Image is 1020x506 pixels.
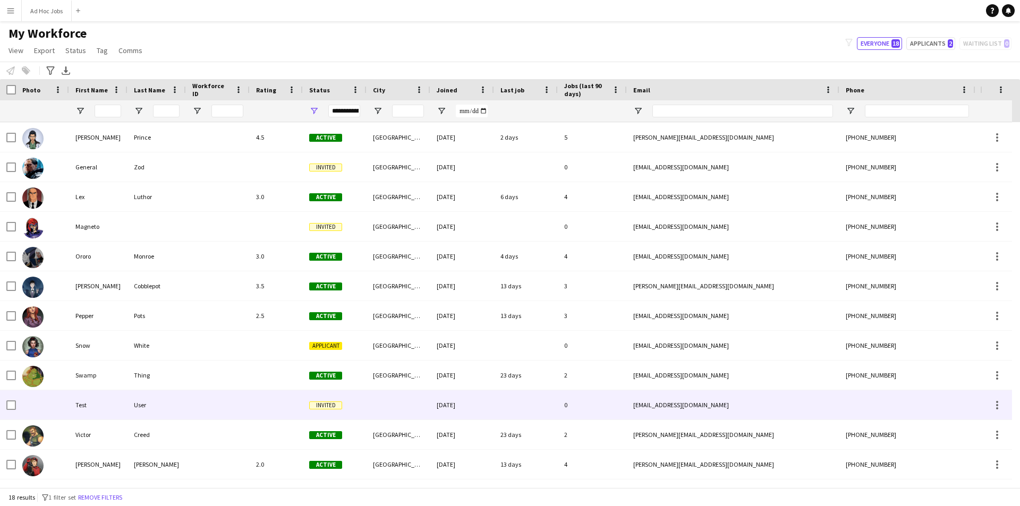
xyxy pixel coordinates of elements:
[558,331,627,360] div: 0
[153,105,180,117] input: Last Name Filter Input
[627,390,839,419] div: [EMAIL_ADDRESS][DOMAIN_NAME]
[456,105,488,117] input: Joined Filter Input
[846,86,864,94] span: Phone
[430,152,494,182] div: [DATE]
[61,44,90,57] a: Status
[839,301,975,330] div: [PHONE_NUMBER]
[494,182,558,211] div: 6 days
[558,390,627,419] div: 0
[367,331,430,360] div: [GEOGRAPHIC_DATA]
[309,134,342,142] span: Active
[627,182,839,211] div: [EMAIL_ADDRESS][DOMAIN_NAME]
[211,105,243,117] input: Workforce ID Filter Input
[65,46,86,55] span: Status
[309,164,342,171] span: Invited
[250,242,303,271] div: 3.0
[627,271,839,301] div: [PERSON_NAME][EMAIL_ADDRESS][DOMAIN_NAME]
[430,271,494,301] div: [DATE]
[75,86,108,94] span: First Name
[309,86,330,94] span: Status
[948,39,953,48] span: 2
[500,86,524,94] span: Last job
[97,46,108,55] span: Tag
[309,282,342,290] span: Active
[92,44,112,57] a: Tag
[367,301,430,330] div: [GEOGRAPHIC_DATA]
[250,301,303,330] div: 2.5
[558,123,627,152] div: 5
[309,372,342,380] span: Active
[69,361,127,390] div: Swamp
[69,242,127,271] div: Ororo
[367,152,430,182] div: [GEOGRAPHIC_DATA]
[256,86,276,94] span: Rating
[430,361,494,390] div: [DATE]
[250,182,303,211] div: 3.0
[127,271,186,301] div: Cobblepot
[309,312,342,320] span: Active
[367,450,430,479] div: [GEOGRAPHIC_DATA]
[309,431,342,439] span: Active
[373,86,385,94] span: City
[69,271,127,301] div: [PERSON_NAME]
[127,301,186,330] div: Pots
[558,182,627,211] div: 4
[367,212,430,241] div: [GEOGRAPHIC_DATA]
[367,123,430,152] div: [GEOGRAPHIC_DATA]
[367,420,430,449] div: [GEOGRAPHIC_DATA]
[494,361,558,390] div: 23 days
[127,420,186,449] div: Creed
[430,182,494,211] div: [DATE]
[69,123,127,152] div: [PERSON_NAME]
[430,123,494,152] div: [DATE]
[127,450,186,479] div: [PERSON_NAME]
[127,242,186,271] div: Monroe
[633,106,643,116] button: Open Filter Menu
[857,37,902,50] button: Everyone18
[367,271,430,301] div: [GEOGRAPHIC_DATA]
[627,420,839,449] div: [PERSON_NAME][EMAIL_ADDRESS][DOMAIN_NAME]
[8,46,23,55] span: View
[127,390,186,419] div: User
[373,106,382,116] button: Open Filter Menu
[22,366,44,387] img: Swamp Thing
[367,242,430,271] div: [GEOGRAPHIC_DATA]
[437,106,446,116] button: Open Filter Menu
[564,82,608,98] span: Jobs (last 90 days)
[558,450,627,479] div: 4
[192,106,202,116] button: Open Filter Menu
[22,128,44,149] img: Diana Prince
[309,193,342,201] span: Active
[627,361,839,390] div: [EMAIL_ADDRESS][DOMAIN_NAME]
[250,450,303,479] div: 2.0
[839,152,975,182] div: [PHONE_NUMBER]
[95,105,121,117] input: First Name Filter Input
[22,455,44,476] img: Wade Wilson
[430,242,494,271] div: [DATE]
[22,217,44,238] img: Magneto
[309,401,342,409] span: Invited
[127,331,186,360] div: White
[839,242,975,271] div: [PHONE_NUMBER]
[558,212,627,241] div: 0
[839,212,975,241] div: [PHONE_NUMBER]
[8,25,87,41] span: My Workforce
[633,86,650,94] span: Email
[69,331,127,360] div: Snow
[430,212,494,241] div: [DATE]
[22,425,44,447] img: Victor Creed
[906,37,955,50] button: Applicants2
[558,420,627,449] div: 2
[430,450,494,479] div: [DATE]
[367,361,430,390] div: [GEOGRAPHIC_DATA]
[367,182,430,211] div: [GEOGRAPHIC_DATA]
[494,123,558,152] div: 2 days
[494,242,558,271] div: 4 days
[627,212,839,241] div: [EMAIL_ADDRESS][DOMAIN_NAME]
[75,106,85,116] button: Open Filter Menu
[309,253,342,261] span: Active
[59,64,72,77] app-action-btn: Export XLSX
[430,331,494,360] div: [DATE]
[48,493,76,501] span: 1 filter set
[839,361,975,390] div: [PHONE_NUMBER]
